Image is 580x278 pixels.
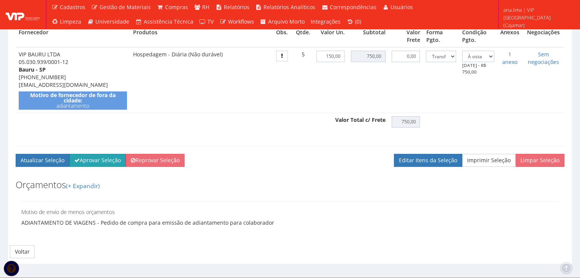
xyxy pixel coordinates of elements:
[130,26,273,47] th: Produtos
[224,3,249,11] span: Relatórios
[528,51,559,66] a: Sem negociações
[257,14,308,29] a: Arquivo Morto
[10,245,35,258] a: Voltar
[144,18,193,25] span: Assistência Técnica
[16,154,69,167] button: Atualizar Seleção
[263,3,315,11] span: Relatórios Analíticos
[497,26,523,47] th: Anexos
[394,154,462,167] a: Editar Itens da Seleção
[313,26,348,47] th: Valor Un.
[217,14,257,29] a: Workflows
[308,14,344,29] a: Integrações
[344,14,364,29] a: (0)
[273,26,293,47] th: Obs.
[30,91,116,104] strong: Motivo de fornecedor de fora da cidade:
[348,26,389,47] th: Subtotal
[459,26,497,47] th: Condição Pgto.
[48,14,84,29] a: Limpeza
[16,113,389,131] th: Valor Total c/ Frete
[516,154,564,167] button: Limpar Seleção
[228,18,254,25] span: Workflows
[389,26,423,47] th: Valor Frete
[330,3,376,11] span: Correspondências
[502,51,517,66] a: 1 anexo
[19,91,127,110] div: adiantamento
[293,26,313,47] th: Qtde.
[293,47,313,113] td: 5
[423,26,459,47] th: Forma Pgto.
[165,3,188,11] span: Compras
[60,3,85,11] span: Cadastros
[196,14,217,29] a: TV
[84,14,133,29] a: Universidade
[130,47,273,113] td: Hospedagem - Diária (Não durável)
[21,219,559,227] p: ADIANTAMENTO DE VIAGENS - Pedido de compra para emissão de adiantamento para colaborador
[66,182,100,190] a: (+ Expandir)
[19,66,46,73] strong: Bauru - SP
[16,180,564,190] h3: Orçamentos
[207,18,214,25] span: TV
[69,154,126,167] button: Aprovar Seleção
[126,154,185,167] a: Reprovar Seleção
[503,6,570,29] span: ana.lima | VIP [GEOGRAPHIC_DATA] (Cajamar)
[21,209,559,215] h5: Motivo de envio de menos orçamentos
[16,47,130,113] td: VIP BAURU LTDA 05.030.939/0001-12 [PHONE_NUMBER] [EMAIL_ADDRESS][DOMAIN_NAME]
[100,3,151,11] span: Gestão de Materiais
[268,18,305,25] span: Arquivo Morto
[16,26,130,47] th: Fornecedor
[462,62,486,75] small: [DATE] - R$ 750,00
[95,18,129,25] span: Universidade
[132,14,196,29] a: Assistência Técnica
[311,18,341,25] span: Integrações
[355,18,361,25] span: (0)
[6,9,40,20] img: logo
[390,3,413,11] span: Usuários
[202,3,209,11] span: RH
[462,154,516,167] a: Imprimir Seleção
[60,18,81,25] span: Limpeza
